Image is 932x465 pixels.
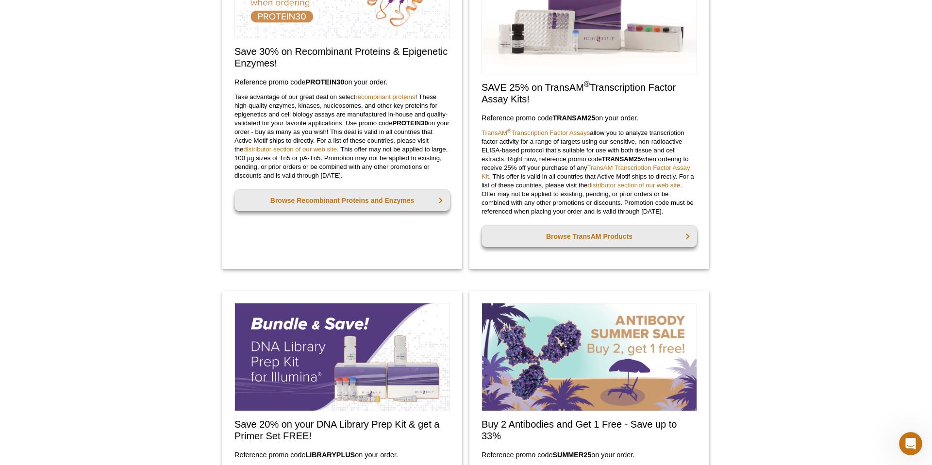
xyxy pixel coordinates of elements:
a: TransAM Transcription Factor Assay Kit [482,164,690,180]
a: TransAM®Transcription Factor Assays [482,129,590,136]
a: Browse Recombinant Proteins and Enzymes [234,190,450,211]
h2: Save 20% on your DNA Library Prep Kit & get a Primer Set FREE! [234,418,450,442]
h3: Reference promo code on your order. [234,76,450,88]
sup: ® [584,80,590,89]
h3: Reference promo code on your order. [482,112,697,124]
strong: PROTEIN30 [392,119,428,127]
h2: Save 30% on Recombinant Proteins & Epigenetic Enzymes! [234,46,450,69]
p: allow you to analyze transcription factor activity for a range of targets using our sensitive, no... [482,129,697,216]
img: Save on our DNA Library Prep Kit [234,303,450,411]
sup: ® [507,127,511,133]
img: Save on Antibodies [482,303,697,411]
p: Take advantage of our great deal on select ! These high-quality enzymes, kinases, nucleosomes, an... [234,93,450,180]
h3: Reference promo code on your order. [482,449,697,461]
h2: Buy 2 Antibodies and Get 1 Free - Save up to 33% [482,418,697,442]
strong: TRANSAM25 [602,155,641,163]
strong: LIBRARYPLUS [305,451,355,459]
strong: SUMMER25 [552,451,591,459]
a: distributor section of our web site [587,182,680,189]
a: Browse TransAM Products [482,226,697,247]
h3: Reference promo code on your order. [234,449,450,461]
h2: SAVE 25% on TransAM Transcription Factor Assay Kits! [482,82,697,105]
a: distributor section of our web site [243,146,337,153]
a: recombinant proteins [355,93,415,100]
iframe: Intercom live chat [899,432,922,455]
strong: PROTEIN30 [305,78,344,86]
strong: TRANSAM25 [552,114,595,122]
